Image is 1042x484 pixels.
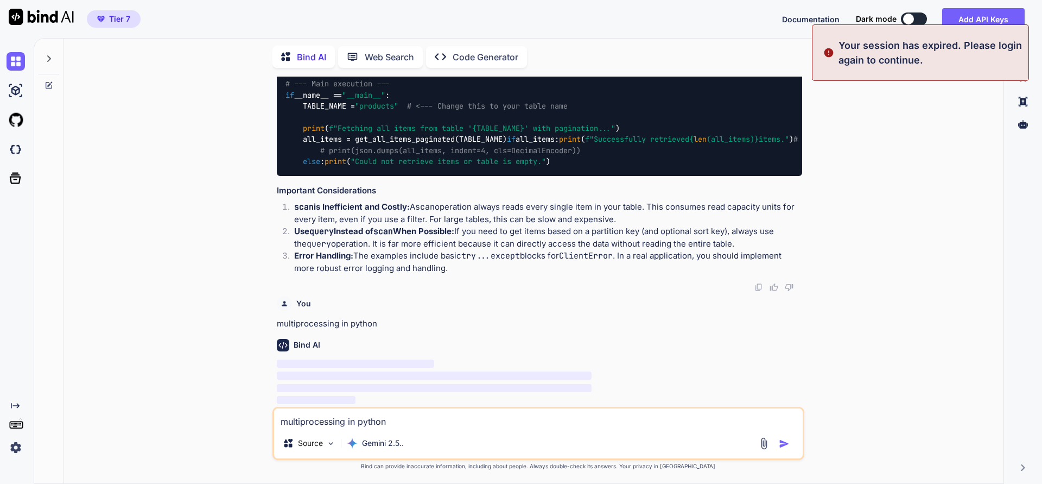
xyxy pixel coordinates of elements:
[294,250,353,261] strong: Error Handling:
[325,156,346,166] span: print
[838,38,1022,67] p: Your session has expired. Please login again to continue.
[362,438,404,449] p: Gemini 2.5..
[942,8,1025,30] button: Add API Keys
[303,123,325,133] span: print
[277,318,802,330] p: multiprocessing in python
[7,140,25,159] img: darkCloudIdeIcon
[823,38,834,67] img: alert
[373,226,393,237] code: scan
[277,396,355,404] span: ‌
[296,298,311,309] h6: You
[694,134,707,144] span: len
[758,437,770,450] img: attachment
[407,101,568,111] span: # <--- Change this to your table name
[9,9,74,25] img: Bind AI
[7,438,25,457] img: settings
[274,408,803,428] textarea: multiprocessing in python
[342,90,385,100] span: "__main__"
[109,14,130,24] span: Tier 7
[294,226,454,236] strong: Use Instead of When Possible:
[856,14,897,24] span: Dark mode
[793,134,989,144] span: # To see the output, uncomment the line below
[326,439,335,448] img: Pick Models
[461,250,520,261] code: try...except
[294,202,410,212] strong: is Inefficient and Costly:
[303,156,320,166] span: else
[329,123,615,133] span: f"Fetching all items from table ' ' with pagination..."
[294,340,320,350] h6: Bind AI
[453,51,518,64] p: Code Generator
[285,79,390,89] span: # --- Main execution ---
[754,283,763,292] img: copy
[277,185,802,197] h3: Important Considerations
[7,52,25,71] img: chat
[277,384,592,392] span: ‌
[351,156,546,166] span: "Could not retrieve items or table is empty."
[347,438,358,449] img: Gemini 2.5 Pro
[770,283,778,292] img: like
[559,134,581,144] span: print
[320,146,581,155] span: # print(json.dumps(all_items, indent=4, cls=DecimalEncoder))
[779,438,790,449] img: icon
[277,372,592,380] span: ‌
[87,10,141,28] button: premiumTier 7
[365,51,414,64] p: Web Search
[277,360,434,368] span: ‌
[472,123,524,133] span: {TABLE_NAME}
[285,90,294,100] span: if
[785,283,793,292] img: dislike
[272,462,804,470] p: Bind can provide inaccurate information, including about people. Always double-check its answers....
[297,51,326,64] p: Bind AI
[294,202,314,212] code: scan
[585,134,789,144] span: f"Successfully retrieved items."
[285,225,802,250] li: If you need to get items based on a partition key (and optional sort key), always use the operati...
[298,438,323,449] p: Source
[285,201,802,225] li: A operation always reads every single item in your table. This consumes read capacity units for e...
[97,16,105,22] img: premium
[689,134,759,144] span: { (all_items)}
[782,15,840,24] span: Documentation
[355,101,398,111] span: "products"
[307,238,331,249] code: query
[7,81,25,100] img: ai-studio
[7,111,25,129] img: githubLight
[559,250,613,261] code: ClientError
[285,250,802,274] li: The examples include basic blocks for . In a real application, you should implement more robust e...
[507,134,516,144] span: if
[309,226,334,237] code: query
[782,14,840,25] button: Documentation
[415,202,435,212] code: scan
